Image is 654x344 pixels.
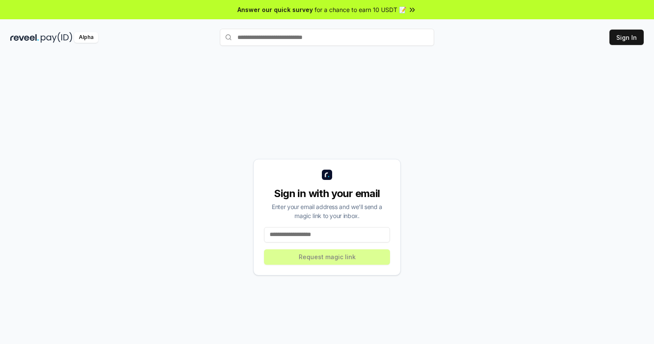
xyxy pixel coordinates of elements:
div: Alpha [74,32,98,43]
div: Sign in with your email [264,187,390,200]
div: Enter your email address and we’ll send a magic link to your inbox. [264,202,390,220]
span: Answer our quick survey [237,5,313,14]
img: logo_small [322,170,332,180]
img: reveel_dark [10,32,39,43]
button: Sign In [609,30,644,45]
img: pay_id [41,32,72,43]
span: for a chance to earn 10 USDT 📝 [315,5,406,14]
